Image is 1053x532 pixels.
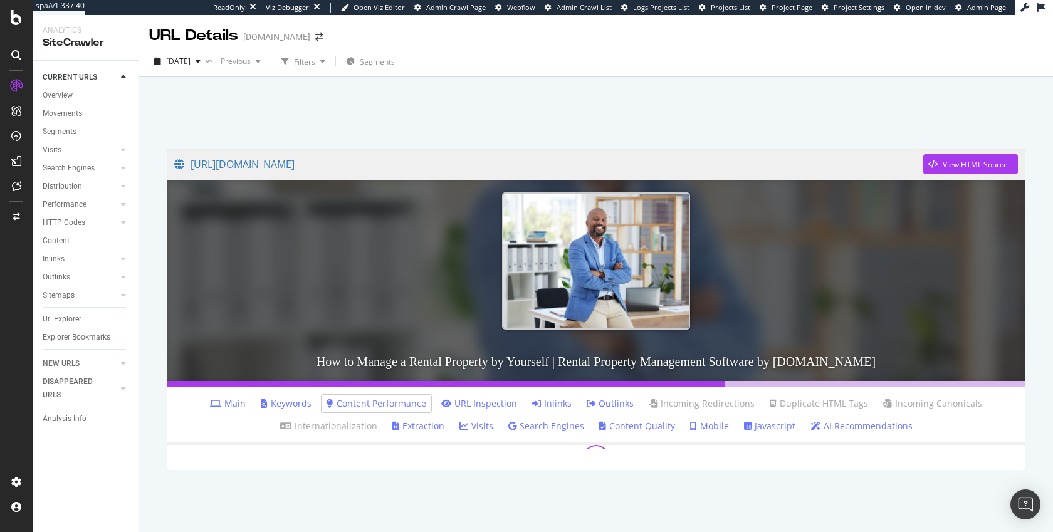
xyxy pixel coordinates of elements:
a: Url Explorer [43,313,130,326]
div: Filters [294,56,315,67]
a: Content Quality [599,420,675,432]
a: Project Page [760,3,812,13]
div: arrow-right-arrow-left [315,33,323,41]
a: Movements [43,107,130,120]
a: Open in dev [894,3,946,13]
span: Previous [216,56,251,66]
a: HTTP Codes [43,216,117,229]
div: Explorer Bookmarks [43,331,110,344]
button: Filters [276,51,330,71]
span: Admin Crawl List [557,3,612,12]
a: Webflow [495,3,535,13]
button: [DATE] [149,51,206,71]
a: Incoming Redirections [649,397,755,410]
button: Previous [216,51,266,71]
span: Segments [360,56,395,67]
div: [DOMAIN_NAME] [243,31,310,43]
a: Search Engines [508,420,584,432]
a: Admin Crawl List [545,3,612,13]
div: SiteCrawler [43,36,128,50]
div: View HTML Source [943,159,1008,170]
h3: How to Manage a Rental Property by Yourself | Rental Property Management Software by [DOMAIN_NAME] [167,342,1025,381]
a: Distribution [43,180,117,193]
a: Visits [459,420,493,432]
a: Logs Projects List [621,3,689,13]
a: Internationalization [280,420,377,432]
a: Outlinks [43,271,117,284]
a: Search Engines [43,162,117,175]
div: Distribution [43,180,82,193]
span: Open Viz Editor [354,3,405,12]
a: Main [210,397,246,410]
div: Outlinks [43,271,70,284]
a: Content Performance [327,397,426,410]
span: Project Page [772,3,812,12]
span: Project Settings [834,3,884,12]
div: ReadOnly: [213,3,247,13]
a: Explorer Bookmarks [43,331,130,344]
a: CURRENT URLS [43,71,117,84]
a: Duplicate HTML Tags [770,397,868,410]
a: Performance [43,198,117,211]
span: Open in dev [906,3,946,12]
div: Analytics [43,25,128,36]
div: Movements [43,107,82,120]
span: Projects List [711,3,750,12]
a: Project Settings [822,3,884,13]
a: Analysis Info [43,412,130,425]
div: NEW URLS [43,357,80,370]
span: Logs Projects List [633,3,689,12]
span: Admin Page [967,3,1006,12]
a: Projects List [699,3,750,13]
a: Inlinks [532,397,572,410]
div: Analysis Info [43,412,86,425]
a: NEW URLS [43,357,117,370]
div: Open Intercom Messenger [1010,489,1040,519]
div: Inlinks [43,253,65,266]
a: Javascript [744,420,795,432]
div: CURRENT URLS [43,71,97,84]
a: Keywords [261,397,312,410]
div: URL Details [149,25,238,46]
a: AI Recommendations [810,420,913,432]
div: HTTP Codes [43,216,85,229]
a: [URL][DOMAIN_NAME] [174,149,923,180]
span: 2025 Sep. 5th [166,56,191,66]
a: Incoming Canonicals [883,397,982,410]
a: Admin Page [955,3,1006,13]
a: URL Inspection [441,397,517,410]
div: Segments [43,125,76,138]
a: Inlinks [43,253,117,266]
div: Sitemaps [43,289,75,302]
a: Overview [43,89,130,102]
div: DISAPPEARED URLS [43,375,106,402]
a: Admin Crawl Page [414,3,486,13]
button: Segments [341,51,400,71]
span: Webflow [507,3,535,12]
div: Viz Debugger: [266,3,311,13]
a: DISAPPEARED URLS [43,375,117,402]
img: How to Manage a Rental Property by Yourself | Rental Property Management Software by Apartments.com [502,192,690,330]
div: Url Explorer [43,313,81,326]
div: Content [43,234,70,248]
a: Sitemaps [43,289,117,302]
a: Content [43,234,130,248]
a: Mobile [690,420,729,432]
a: Outlinks [587,397,634,410]
div: Visits [43,143,61,157]
a: Segments [43,125,130,138]
span: Admin Crawl Page [426,3,486,12]
a: Open Viz Editor [341,3,405,13]
a: Visits [43,143,117,157]
div: Performance [43,198,86,211]
div: Search Engines [43,162,95,175]
a: Extraction [392,420,444,432]
button: View HTML Source [923,154,1018,174]
div: Overview [43,89,73,102]
span: vs [206,55,216,66]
